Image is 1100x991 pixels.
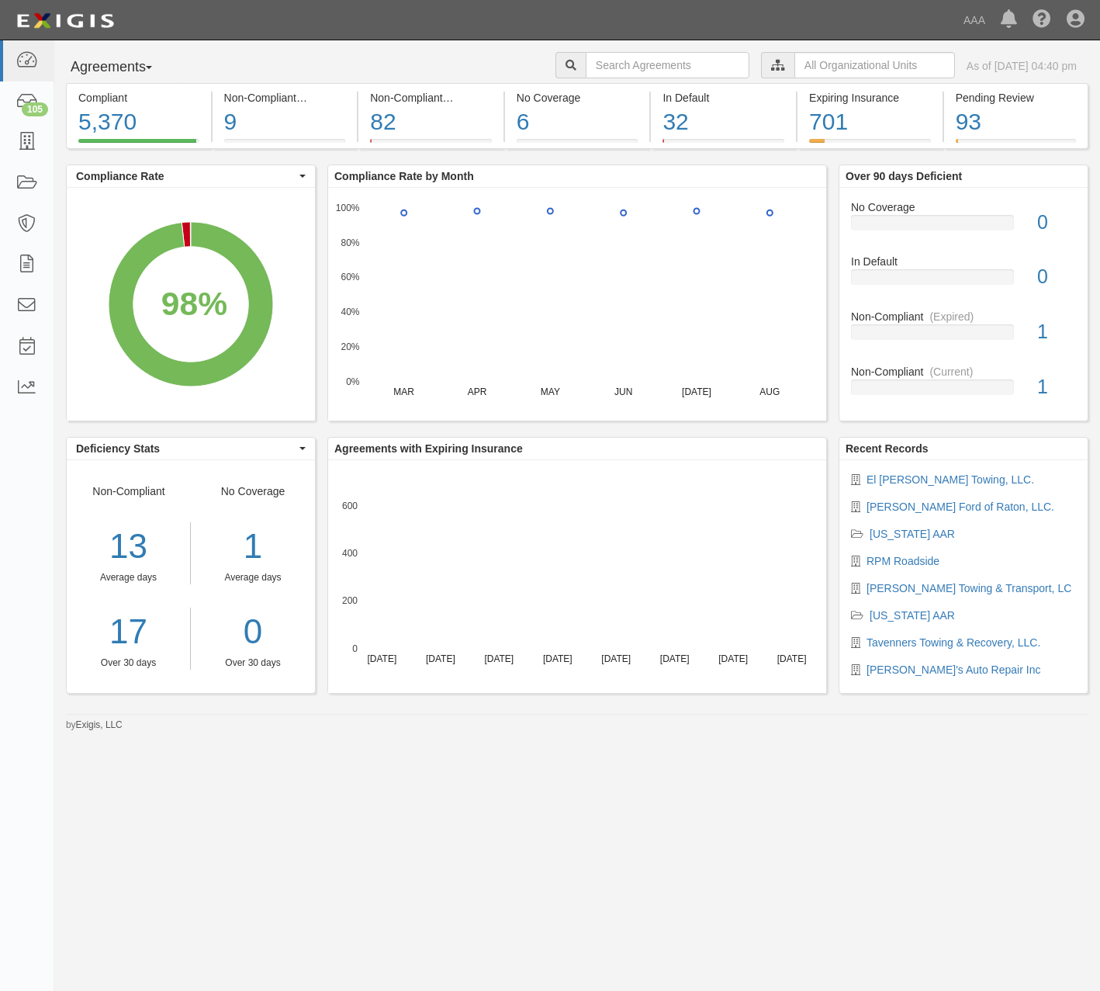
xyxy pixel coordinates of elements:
[759,386,780,397] text: AUG
[1026,263,1088,291] div: 0
[839,254,1088,269] div: In Default
[851,309,1076,364] a: Non-Compliant(Expired)1
[794,52,955,78] input: All Organizational Units
[367,653,396,664] text: [DATE]
[944,139,1089,151] a: Pending Review93
[851,364,1076,407] a: Non-Compliant(Current)1
[517,106,638,139] div: 6
[78,90,199,106] div: Compliant
[777,653,807,664] text: [DATE]
[342,595,358,606] text: 200
[224,106,346,139] div: 9
[870,609,955,622] a: [US_STATE] AAR
[22,102,48,116] div: 105
[67,483,191,670] div: Non-Compliant
[67,657,190,670] div: Over 30 days
[393,386,414,397] text: MAR
[67,188,315,421] svg: A chart.
[846,170,962,182] b: Over 90 days Deficient
[839,309,1088,324] div: Non-Compliant
[867,664,1040,676] a: [PERSON_NAME]'s Auto Repair Inc
[202,608,303,657] a: 0
[12,7,119,35] img: logo-5460c22ac91f19d4615b14bd174203de0afe785f0fc80cf4dbbc73dc1793850b.png
[66,139,211,151] a: Compliant5,370
[342,548,358,559] text: 400
[662,106,784,139] div: 32
[67,608,190,657] a: 17
[426,653,455,664] text: [DATE]
[839,199,1088,215] div: No Coverage
[682,386,711,397] text: [DATE]
[346,376,360,386] text: 0%
[328,188,826,421] svg: A chart.
[303,90,346,106] div: (Current)
[809,106,931,139] div: 701
[328,460,826,693] svg: A chart.
[846,442,929,455] b: Recent Records
[66,719,123,732] small: by
[341,237,359,248] text: 80%
[336,202,360,213] text: 100%
[660,653,690,664] text: [DATE]
[191,483,315,670] div: No Coverage
[78,106,199,139] div: 5,370
[224,90,346,106] div: Non-Compliant (Current)
[867,582,1071,594] a: [PERSON_NAME] Towing & Transport, LC
[867,473,1034,486] a: El [PERSON_NAME] Towing, LLC.
[202,522,303,571] div: 1
[334,442,523,455] b: Agreements with Expiring Insurance
[1026,318,1088,346] div: 1
[851,199,1076,255] a: No Coverage0
[797,139,943,151] a: Expiring Insurance701
[468,386,487,397] text: APR
[505,139,650,151] a: No Coverage6
[614,386,632,397] text: JUN
[586,52,749,78] input: Search Agreements
[67,438,315,459] button: Deficiency Stats
[202,571,303,584] div: Average days
[358,139,503,151] a: Non-Compliant(Expired)82
[76,719,123,730] a: Exigis, LLC
[161,279,227,327] div: 98%
[839,364,1088,379] div: Non-Compliant
[851,254,1076,309] a: In Default0
[341,341,359,352] text: 20%
[67,522,190,571] div: 13
[601,653,631,664] text: [DATE]
[76,441,296,456] span: Deficiency Stats
[67,571,190,584] div: Average days
[370,106,492,139] div: 82
[449,90,493,106] div: (Expired)
[517,90,638,106] div: No Coverage
[1026,373,1088,401] div: 1
[867,555,939,567] a: RPM Roadside
[370,90,492,106] div: Non-Compliant (Expired)
[342,500,358,511] text: 600
[956,90,1077,106] div: Pending Review
[334,170,474,182] b: Compliance Rate by Month
[651,139,796,151] a: In Default32
[867,636,1040,649] a: Tavenners Towing & Recovery, LLC.
[1033,11,1051,29] i: Help Center - Complianz
[341,307,359,317] text: 40%
[543,653,572,664] text: [DATE]
[66,52,182,83] button: Agreements
[809,90,931,106] div: Expiring Insurance
[662,90,784,106] div: In Default
[867,501,1054,513] a: [PERSON_NAME] Ford of Raton, LLC.
[67,165,315,187] button: Compliance Rate
[202,657,303,670] div: Over 30 days
[541,386,560,397] text: MAY
[956,106,1077,139] div: 93
[956,5,993,36] a: AAA
[929,309,974,324] div: (Expired)
[929,364,973,379] div: (Current)
[76,168,296,184] span: Compliance Rate
[352,643,358,653] text: 0
[1026,209,1088,237] div: 0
